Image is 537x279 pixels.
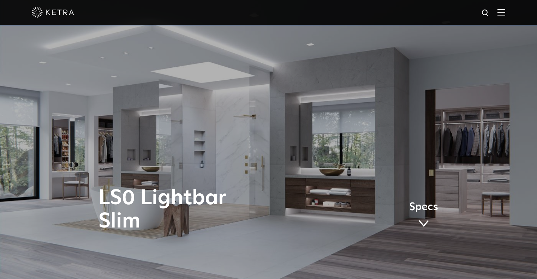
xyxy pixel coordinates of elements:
h1: LS0 Lightbar Slim [99,187,298,233]
img: Hamburger%20Nav.svg [497,9,505,16]
a: Specs [409,202,438,230]
img: search icon [481,9,490,18]
img: ketra-logo-2019-white [32,7,74,18]
span: Specs [409,202,438,212]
